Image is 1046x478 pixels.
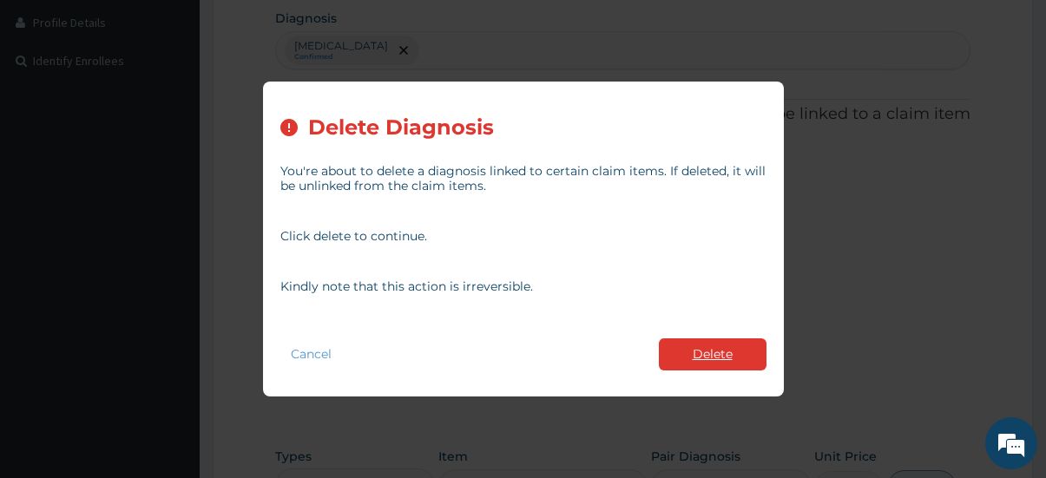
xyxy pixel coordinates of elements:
textarea: Type your message and hit 'Enter' [9,304,331,365]
p: You're about to delete a diagnosis linked to certain claim items. If deleted, it will be unlinked... [280,164,766,193]
p: Kindly note that this action is irreversible. [280,279,766,294]
p: Click delete to continue. [280,229,766,244]
span: We're online! [101,134,240,309]
button: Cancel [280,342,342,367]
div: Chat with us now [90,97,292,120]
div: Minimize live chat window [285,9,326,50]
img: d_794563401_company_1708531726252_794563401 [32,87,70,130]
h2: Delete Diagnosis [308,116,494,140]
button: Delete [659,338,766,370]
